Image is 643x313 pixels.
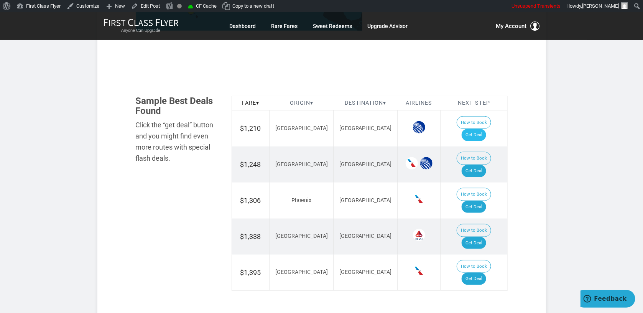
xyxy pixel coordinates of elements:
span: ▾ [383,100,386,106]
span: Phoenix [291,197,311,204]
span: My Account [496,21,527,31]
a: Upgrade Advisor [368,19,408,33]
th: Fare [232,96,270,110]
a: First Class FlyerAnyone Can Upgrade [104,18,179,34]
button: How to Book [457,116,491,129]
span: [PERSON_NAME] [582,3,619,9]
span: $1,306 [240,196,261,204]
button: How to Book [457,224,491,237]
a: Get Deal [462,273,486,285]
span: Delta Airlines [413,229,425,241]
a: Dashboard [230,19,256,33]
th: Origin [270,96,334,110]
a: Get Deal [462,129,486,141]
div: Click the “get deal” button and you might find even more routes with special flash deals. [136,120,220,164]
span: $1,338 [240,232,261,241]
span: $1,210 [240,124,261,132]
span: United [413,121,425,133]
span: United [420,157,433,170]
span: ▾ [256,100,259,106]
span: [GEOGRAPHIC_DATA] [275,125,328,132]
button: How to Book [457,152,491,165]
span: Unsuspend Transients [511,3,561,9]
span: American Airlines [413,193,425,206]
span: [GEOGRAPHIC_DATA] [275,161,328,168]
span: American Airlines [406,157,418,170]
button: How to Book [457,260,491,273]
span: ▾ [310,100,313,106]
a: Rare Fares [271,19,298,33]
span: [GEOGRAPHIC_DATA] [339,233,392,239]
span: American Airlines [413,265,425,277]
span: [GEOGRAPHIC_DATA] [275,233,328,239]
span: [GEOGRAPHIC_DATA] [339,269,392,275]
span: [GEOGRAPHIC_DATA] [339,161,392,168]
button: How to Book [457,188,491,201]
span: [GEOGRAPHIC_DATA] [339,197,392,204]
span: $1,248 [240,160,261,168]
small: Anyone Can Upgrade [104,28,179,33]
th: Destination [334,96,398,110]
iframe: Opens a widget where you can find more information [581,290,635,309]
a: Get Deal [462,165,486,177]
th: Next Step [441,96,507,110]
span: [GEOGRAPHIC_DATA] [275,269,328,275]
th: Airlines [398,96,441,110]
a: Sweet Redeems [313,19,352,33]
span: [GEOGRAPHIC_DATA] [339,125,392,132]
a: Get Deal [462,201,486,213]
h3: Sample Best Deals Found [136,96,220,116]
a: Get Deal [462,237,486,249]
button: My Account [496,21,540,31]
img: First Class Flyer [104,18,179,26]
span: $1,395 [240,269,261,277]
